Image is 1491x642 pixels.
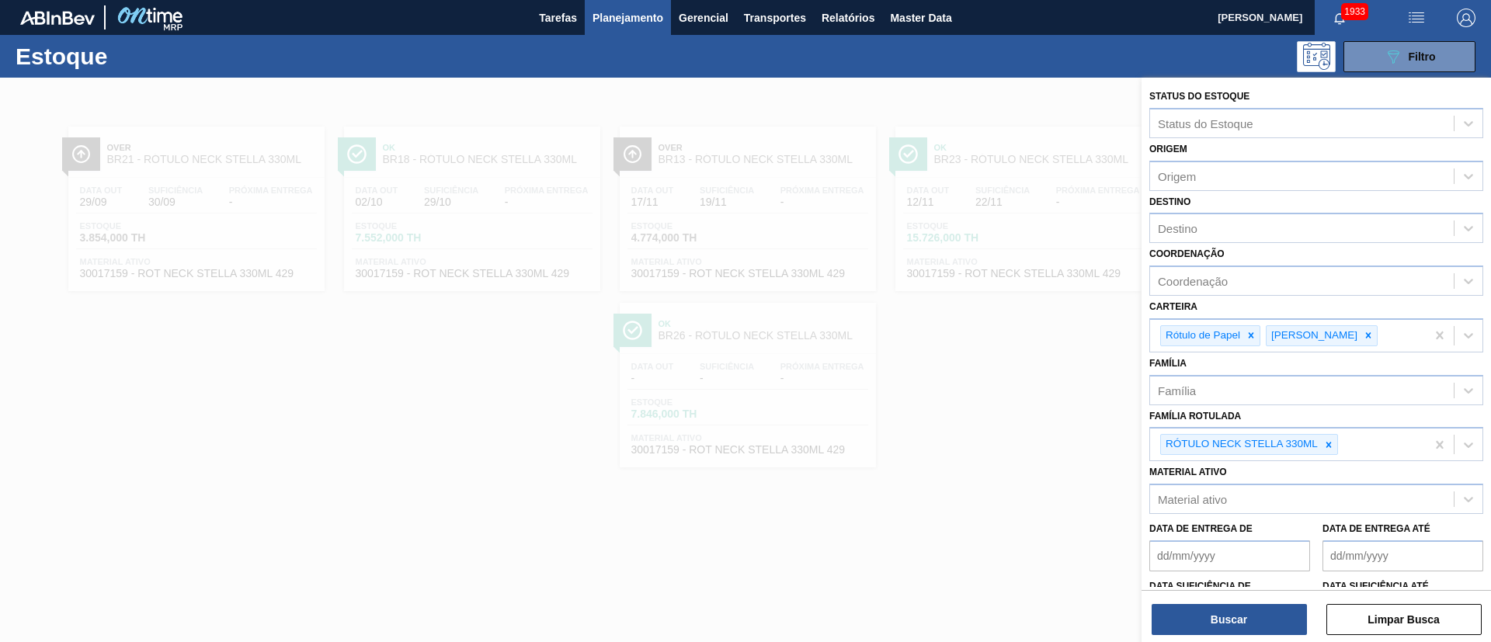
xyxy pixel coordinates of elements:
label: Data de Entrega de [1149,523,1253,534]
span: 1933 [1341,3,1368,20]
span: Gerencial [679,9,728,27]
div: [PERSON_NAME] [1267,326,1360,345]
img: userActions [1407,9,1426,27]
label: Status do Estoque [1149,91,1249,102]
input: dd/mm/yyyy [1149,540,1310,571]
div: Origem [1158,169,1196,182]
div: Status do Estoque [1158,116,1253,130]
span: Master Data [890,9,951,27]
h1: Estoque [16,47,248,65]
label: Data suficiência de [1149,581,1251,592]
input: dd/mm/yyyy [1322,540,1483,571]
label: Família [1149,358,1187,369]
label: Coordenação [1149,248,1225,259]
label: Carteira [1149,301,1197,312]
img: Logout [1457,9,1475,27]
span: Planejamento [593,9,663,27]
span: Relatórios [822,9,874,27]
div: RÓTULO NECK STELLA 330ML [1161,435,1320,454]
span: Filtro [1409,50,1436,63]
button: Filtro [1343,41,1475,72]
label: Destino [1149,196,1190,207]
div: Rótulo de Papel [1161,326,1242,345]
div: Coordenação [1158,275,1228,288]
label: Data de Entrega até [1322,523,1430,534]
div: Material ativo [1158,493,1227,506]
div: Destino [1158,222,1197,235]
div: Família [1158,383,1196,397]
span: Transportes [744,9,806,27]
label: Material ativo [1149,467,1227,477]
button: Notificações [1315,7,1364,29]
span: Tarefas [539,9,577,27]
img: TNhmsLtSVTkK8tSr43FrP2fwEKptu5GPRR3wAAAABJRU5ErkJggg== [20,11,95,25]
label: Família Rotulada [1149,411,1241,422]
label: Origem [1149,144,1187,154]
label: Data suficiência até [1322,581,1429,592]
div: Pogramando: nenhum usuário selecionado [1297,41,1336,72]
